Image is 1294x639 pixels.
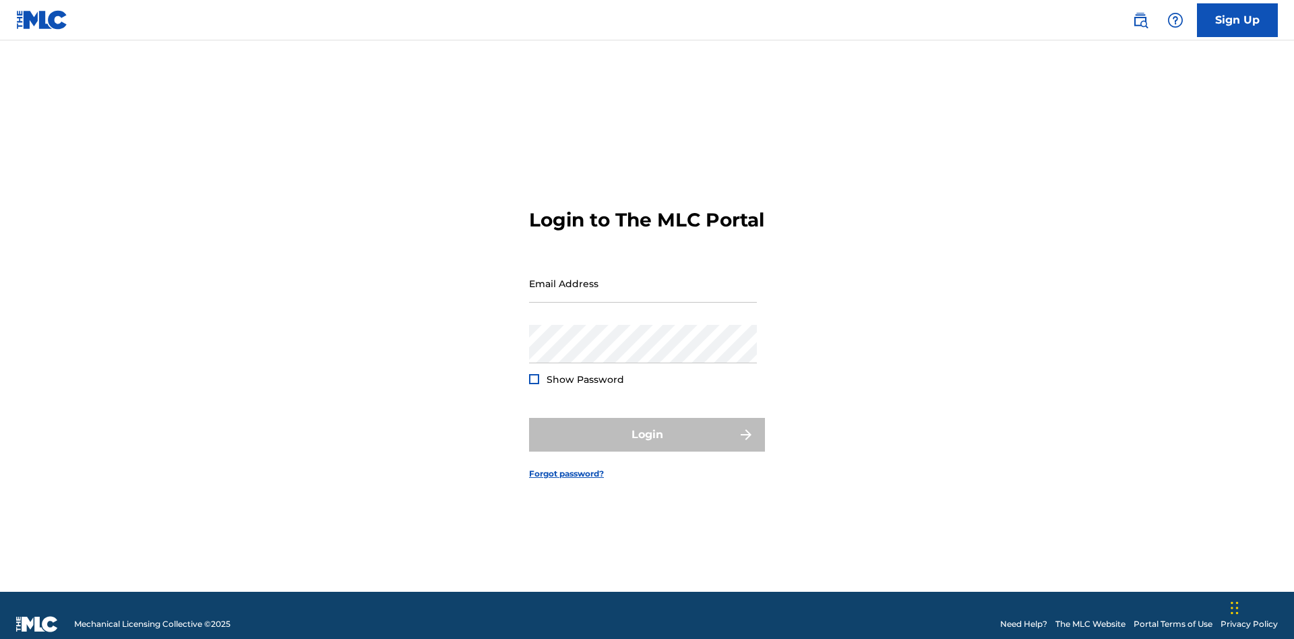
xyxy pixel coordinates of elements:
[16,616,58,632] img: logo
[1132,12,1148,28] img: search
[1134,618,1212,630] a: Portal Terms of Use
[1000,618,1047,630] a: Need Help?
[1231,588,1239,628] div: Drag
[1167,12,1183,28] img: help
[74,618,230,630] span: Mechanical Licensing Collective © 2025
[529,208,764,232] h3: Login to The MLC Portal
[1197,3,1278,37] a: Sign Up
[16,10,68,30] img: MLC Logo
[1227,574,1294,639] iframe: Chat Widget
[1162,7,1189,34] div: Help
[1127,7,1154,34] a: Public Search
[529,468,604,480] a: Forgot password?
[1221,618,1278,630] a: Privacy Policy
[547,373,624,386] span: Show Password
[1055,618,1126,630] a: The MLC Website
